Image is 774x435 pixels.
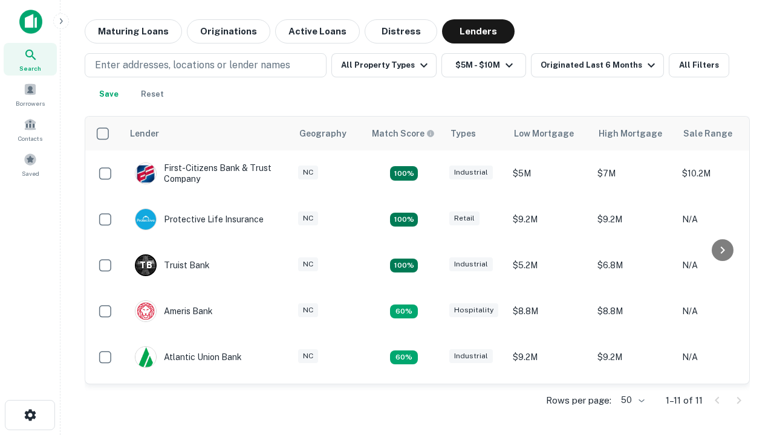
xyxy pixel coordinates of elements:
div: Protective Life Insurance [135,208,264,230]
td: $8.8M [591,288,676,334]
p: Rows per page: [546,393,611,408]
span: Search [19,63,41,73]
th: Capitalize uses an advanced AI algorithm to match your search with the best lender. The match sco... [365,117,443,150]
td: $9.2M [507,334,591,380]
div: First-citizens Bank & Trust Company [135,163,280,184]
div: 50 [616,391,646,409]
img: picture [135,209,156,230]
td: $9.2M [507,196,591,242]
button: Originations [187,19,270,43]
div: Types [450,126,476,141]
div: Ameris Bank [135,300,213,322]
div: NC [298,211,318,225]
div: NC [298,166,318,179]
th: High Mortgage [591,117,676,150]
div: Matching Properties: 1, hasApolloMatch: undefined [390,350,418,365]
img: picture [135,347,156,367]
a: Saved [4,148,57,181]
button: Enter addresses, locations or lender names [85,53,327,77]
span: Borrowers [16,98,45,108]
div: Matching Properties: 3, hasApolloMatch: undefined [390,259,418,273]
td: $6.3M [591,380,676,426]
img: picture [135,301,156,321]
div: NC [298,303,318,317]
div: Matching Properties: 2, hasApolloMatch: undefined [390,166,418,181]
div: Atlantic Union Bank [135,346,242,368]
a: Borrowers [4,78,57,111]
iframe: Chat Widget [714,338,774,396]
td: $9.2M [591,196,676,242]
button: Reset [133,82,172,106]
td: $5M [507,150,591,196]
div: Industrial [449,257,493,271]
span: Contacts [18,134,42,143]
button: All Property Types [331,53,437,77]
button: Distress [365,19,437,43]
td: $6.8M [591,242,676,288]
div: Industrial [449,166,493,179]
div: Lender [130,126,159,141]
td: $6.3M [507,380,591,426]
div: Retail [449,211,480,225]
th: Geography [292,117,365,150]
button: Maturing Loans [85,19,182,43]
td: $5.2M [507,242,591,288]
th: Low Mortgage [507,117,591,150]
button: Save your search to get updates of matches that match your search criteria. [89,82,128,106]
div: Geography [299,126,346,141]
img: picture [135,163,156,184]
button: Originated Last 6 Months [531,53,664,77]
div: Capitalize uses an advanced AI algorithm to match your search with the best lender. The match sco... [372,127,435,140]
button: $5M - $10M [441,53,526,77]
p: T B [140,259,152,272]
th: Lender [123,117,292,150]
div: Industrial [449,349,493,363]
h6: Match Score [372,127,432,140]
div: NC [298,257,318,271]
th: Types [443,117,507,150]
div: Originated Last 6 Months [541,58,659,72]
button: All Filters [669,53,729,77]
p: 1–11 of 11 [666,393,703,408]
a: Search [4,43,57,76]
div: NC [298,349,318,363]
div: Hospitality [449,303,498,317]
div: Sale Range [683,126,732,141]
td: $7M [591,150,676,196]
span: Saved [22,169,39,178]
div: Matching Properties: 2, hasApolloMatch: undefined [390,213,418,227]
td: $9.2M [591,334,676,380]
p: Enter addresses, locations or lender names [95,58,290,72]
button: Lenders [442,19,515,43]
div: Matching Properties: 1, hasApolloMatch: undefined [390,304,418,319]
button: Active Loans [275,19,360,43]
div: High Mortgage [599,126,662,141]
div: Low Mortgage [514,126,574,141]
a: Contacts [4,113,57,146]
img: capitalize-icon.png [19,10,42,34]
td: $8.8M [507,288,591,334]
div: Truist Bank [135,254,210,276]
